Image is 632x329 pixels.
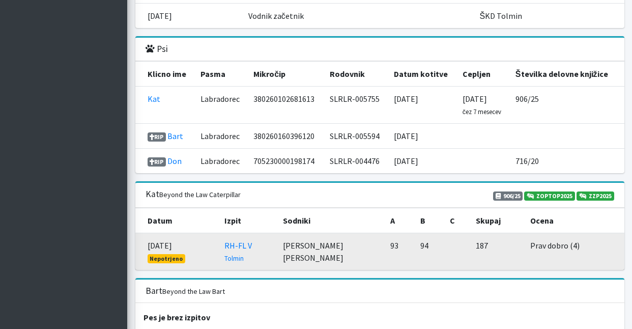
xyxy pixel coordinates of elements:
td: 705230000198174 [247,149,323,174]
td: [DATE] [388,149,456,174]
a: Bart [167,131,183,141]
th: Datum [135,208,218,233]
span: RIP [148,157,166,167]
td: [DATE] [135,4,242,29]
td: Prav dobro (4) [524,233,624,270]
th: Mikročip [247,62,323,87]
td: Vodnik začetnik [242,4,474,29]
small: čez 7 mesecev [463,107,501,116]
a: Kat [148,94,160,104]
h3: Kat [146,189,241,200]
th: Datum kotitve [388,62,456,87]
h3: Bart [146,286,225,296]
th: Pasma [194,62,248,87]
small: Tolmin [224,254,244,262]
td: [DATE] [388,87,456,124]
th: Izpit [218,208,277,233]
td: ŠKD Tolmin [474,4,624,29]
th: Sodniki [277,208,384,233]
span: RIP [148,132,166,142]
td: 93 [384,233,414,270]
a: RH-FL V Tolmin [224,240,252,263]
a: Don [167,156,182,166]
td: 380260102681613 [247,87,323,124]
td: 187 [470,233,525,270]
th: Ocena [524,208,624,233]
a: ZOPTOP2025 [524,191,575,201]
th: Rodovnik [324,62,388,87]
th: Cepljen [456,62,509,87]
td: SLRLR-005594 [324,124,388,149]
td: SLRLR-004476 [324,149,388,174]
th: Klicno ime [135,62,194,87]
th: A [384,208,414,233]
a: ZZP2025 [577,191,614,201]
td: [DATE] [388,124,456,149]
td: Labradorec [194,124,248,149]
th: Številka delovne knjižice [509,62,624,87]
td: 380260160396120 [247,124,323,149]
th: Skupaj [470,208,525,233]
td: Labradorec [194,149,248,174]
td: 906/25 [509,87,624,124]
td: SLRLR-005755 [324,87,388,124]
th: B [414,208,444,233]
span: Nepotrjeno [148,254,186,263]
td: [DATE] [456,87,509,124]
small: Beyond the Law Caterpillar [159,190,241,199]
strong: Pes je brez izpitov [143,312,210,322]
h3: Psi [146,44,168,54]
th: C [444,208,469,233]
td: [PERSON_NAME] [PERSON_NAME] [277,233,384,270]
span: 906/25 [493,191,523,201]
small: Beyond the Law Bart [162,287,225,296]
td: 716/20 [509,149,624,174]
td: Labradorec [194,87,248,124]
td: [DATE] [135,233,218,270]
td: 94 [414,233,444,270]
